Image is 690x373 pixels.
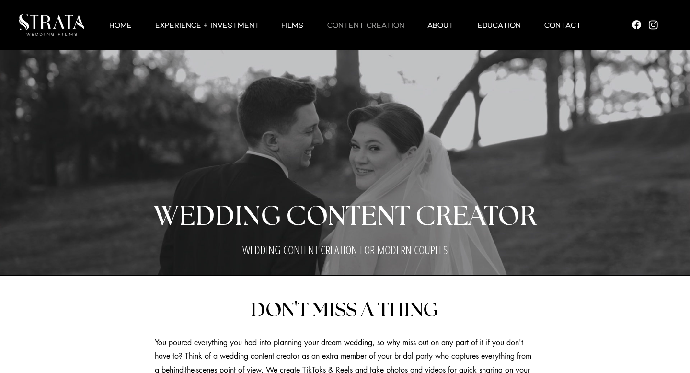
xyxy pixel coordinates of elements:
[150,19,264,31] p: EXPERIENCE + INVESTMENT
[97,19,143,31] a: HOME
[631,19,659,31] ul: Social Bar
[19,14,84,36] img: LUX STRATA TEST_edited.png
[473,19,526,31] p: EDUCATION
[91,19,599,31] nav: Site
[269,19,315,31] a: Films
[153,203,537,230] span: WEDDING CONTENT CREATOR
[251,300,295,320] span: DON
[276,19,308,31] p: Films
[315,19,415,31] a: CONTENT CREATION
[415,19,466,31] a: ABOUT
[466,19,532,31] a: EDUCATION
[297,300,438,320] span: T MISS A THING
[143,19,269,31] a: EXPERIENCE + INVESTMENT
[242,242,448,257] span: WEDDING CONTENT CREATION FOR MODERN COUPLES
[295,297,297,322] span: '
[423,19,459,31] p: ABOUT
[540,19,586,31] p: Contact
[532,19,593,31] a: Contact
[104,19,137,31] p: HOME
[322,19,409,31] p: CONTENT CREATION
